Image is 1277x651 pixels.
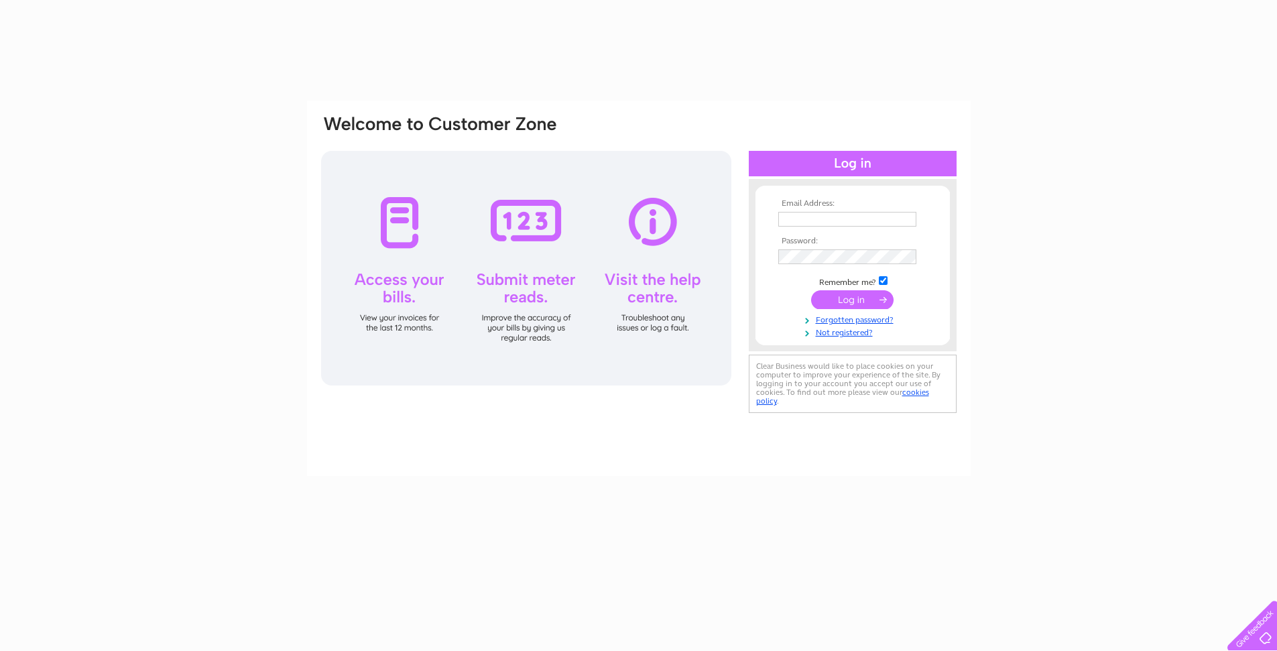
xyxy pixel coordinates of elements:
[778,325,930,338] a: Not registered?
[775,274,930,288] td: Remember me?
[811,290,894,309] input: Submit
[778,312,930,325] a: Forgotten password?
[775,199,930,209] th: Email Address:
[756,388,929,406] a: cookies policy
[749,355,957,413] div: Clear Business would like to place cookies on your computer to improve your experience of the sit...
[775,237,930,246] th: Password:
